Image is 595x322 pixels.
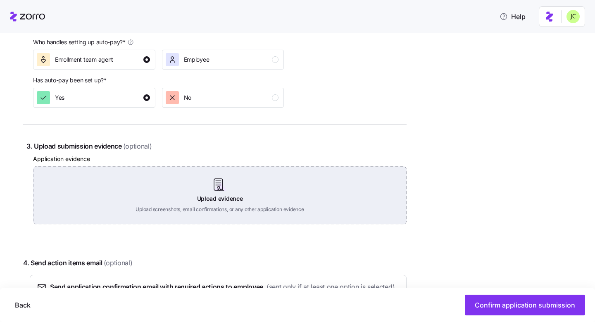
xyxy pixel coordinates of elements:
span: (optional) [123,141,152,151]
span: No [184,94,191,102]
img: 0d5040ea9766abea509702906ec44285 [566,10,580,23]
label: Application evidence [33,154,90,163]
span: Send application confirmation email with required actions to employee [50,282,263,292]
span: Back [15,300,31,310]
span: Who handles setting up auto-pay? * [33,38,126,46]
span: 3. Upload submission evidence [26,141,407,151]
span: Help [500,12,526,22]
button: Help [493,8,532,25]
span: Has auto-pay been set up? * [33,76,107,84]
button: Confirm application submission [465,295,585,315]
span: Enrollment team agent [55,55,113,64]
span: Yes [55,94,64,102]
button: Back [8,295,37,315]
span: (optional) [104,258,133,268]
span: Confirm application submission [475,300,575,310]
span: Employee [184,55,209,64]
span: 4. Send action items email [23,258,407,268]
span: (sent only if at least one option is selected) [267,282,395,292]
